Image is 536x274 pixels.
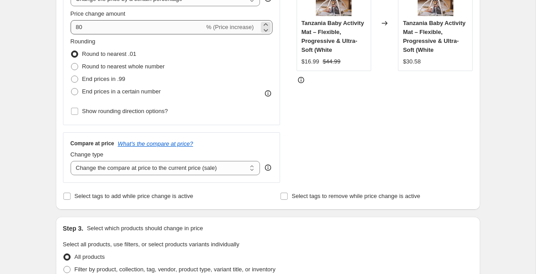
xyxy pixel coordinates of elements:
span: Select all products, use filters, or select products variants individually [63,241,239,248]
button: What's the compare at price? [118,140,193,147]
span: Round to nearest .01 [82,51,136,57]
span: End prices in a certain number [82,88,161,95]
input: -15 [71,20,205,34]
strike: $44.99 [323,57,341,66]
h2: Step 3. [63,224,84,233]
span: Show rounding direction options? [82,108,168,114]
span: Filter by product, collection, tag, vendor, product type, variant title, or inventory [75,266,276,273]
span: Select tags to add while price change is active [75,193,193,199]
span: End prices in .99 [82,76,126,82]
div: $30.58 [403,57,421,66]
div: $16.99 [301,57,319,66]
span: Tanzania Baby Activity Mat – Flexible, Progressive & Ultra-Soft (White [403,20,465,53]
span: Rounding [71,38,96,45]
span: Change type [71,151,104,158]
span: All products [75,253,105,260]
span: Price change amount [71,10,126,17]
span: Tanzania Baby Activity Mat – Flexible, Progressive & Ultra-Soft (White [301,20,364,53]
span: % (Price increase) [206,24,254,30]
div: help [264,163,272,172]
p: Select which products should change in price [87,224,203,233]
span: Round to nearest whole number [82,63,165,70]
span: Select tags to remove while price change is active [292,193,420,199]
h3: Compare at price [71,140,114,147]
